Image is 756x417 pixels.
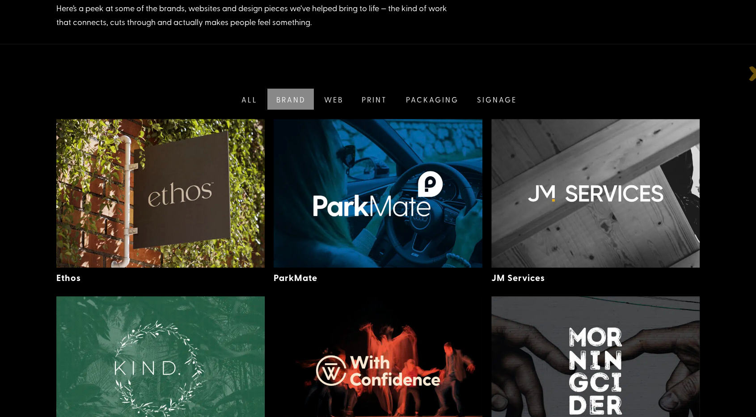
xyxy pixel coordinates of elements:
[314,89,352,110] a: Web
[274,271,317,284] a: ParkMate
[395,89,467,110] a: Packaging
[491,119,700,268] img: JM Services
[56,271,81,284] a: Ethos
[467,89,525,110] a: Signage
[351,89,396,110] a: Print
[231,89,266,110] a: All
[266,89,314,110] a: Brand
[274,119,482,268] img: ParkMate
[56,119,265,268] img: Ethos
[491,271,545,284] a: JM Services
